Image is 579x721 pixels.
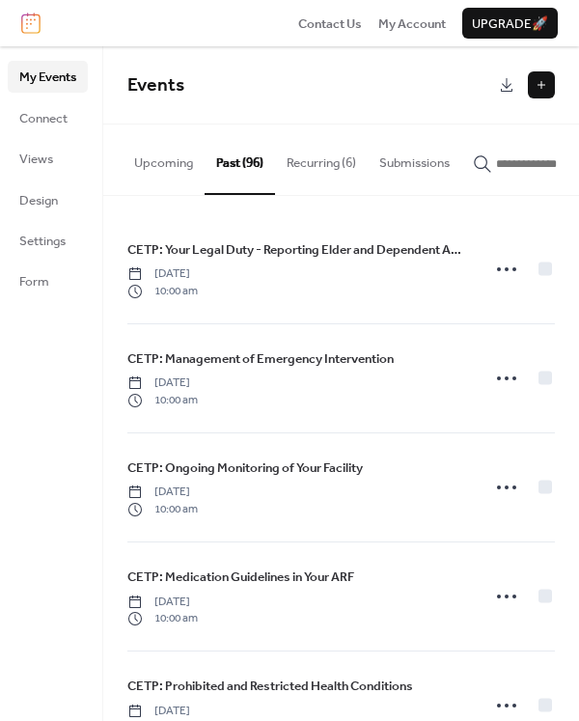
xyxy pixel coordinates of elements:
span: [DATE] [127,703,193,720]
span: Connect [19,109,68,128]
span: Views [19,150,53,169]
span: [DATE] [127,265,198,283]
a: CETP: Ongoing Monitoring of Your Facility [127,458,363,479]
span: Contact Us [298,14,362,34]
span: Events [127,68,184,103]
button: Recurring (6) [275,125,368,192]
span: Design [19,191,58,210]
a: Contact Us [298,14,362,33]
button: Past (96) [205,125,275,194]
span: [DATE] [127,484,198,501]
a: CETP: Management of Emergency Intervention [127,348,394,370]
span: [DATE] [127,374,198,392]
span: Upgrade 🚀 [472,14,548,34]
a: Settings [8,225,88,256]
span: CETP: Management of Emergency Intervention [127,349,394,369]
a: CETP: Prohibited and Restricted Health Conditions [127,676,413,697]
span: CETP: Medication Guidelines in Your ARF [127,568,354,587]
span: 10:00 am [127,392,198,409]
span: 10:00 am [127,610,198,627]
span: 10:00 am [127,283,198,300]
a: Design [8,184,88,215]
span: Settings [19,232,66,251]
a: CETP: Your Legal Duty - Reporting Elder and Dependent Adult Abuse [127,239,468,261]
span: 10:00 am [127,501,198,518]
span: [DATE] [127,594,198,611]
span: CETP: Prohibited and Restricted Health Conditions [127,677,413,696]
a: CETP: Medication Guidelines in Your ARF [127,567,354,588]
span: Form [19,272,49,291]
span: CETP: Your Legal Duty - Reporting Elder and Dependent Adult Abuse [127,240,468,260]
a: My Events [8,61,88,92]
a: Connect [8,102,88,133]
a: Form [8,265,88,296]
button: Upcoming [123,125,205,192]
span: My Events [19,68,76,87]
button: Upgrade🚀 [462,8,558,39]
a: My Account [378,14,446,33]
span: My Account [378,14,446,34]
span: CETP: Ongoing Monitoring of Your Facility [127,458,363,478]
a: Views [8,143,88,174]
button: Submissions [368,125,461,192]
img: logo [21,13,41,34]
